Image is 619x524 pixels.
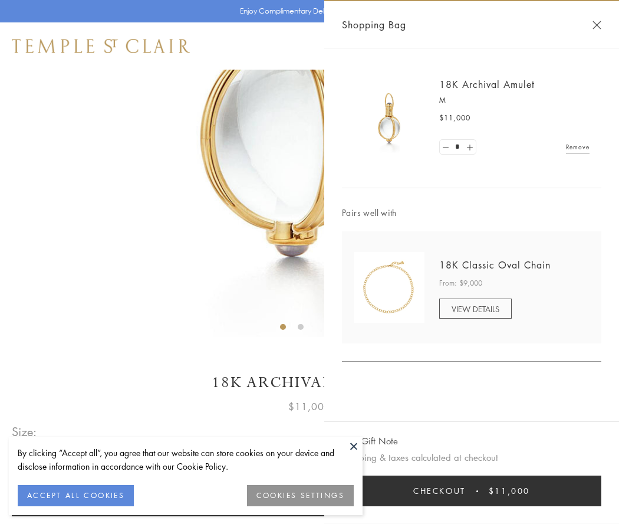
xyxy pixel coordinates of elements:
[12,39,190,53] img: Temple St. Clair
[489,484,530,497] span: $11,000
[18,446,354,473] div: By clicking “Accept all”, you agree that our website can store cookies on your device and disclos...
[342,206,601,220] span: Pairs well with
[452,303,499,315] span: VIEW DETAILS
[18,485,134,506] button: ACCEPT ALL COOKIES
[247,485,354,506] button: COOKIES SETTINGS
[440,140,452,155] a: Set quantity to 0
[592,21,601,30] button: Close Shopping Bag
[354,83,424,153] img: 18K Archival Amulet
[354,252,424,323] img: N88865-OV18
[413,484,466,497] span: Checkout
[240,5,374,17] p: Enjoy Complimentary Delivery & Returns
[288,399,331,414] span: $11,000
[439,277,482,289] span: From: $9,000
[463,140,475,155] a: Set quantity to 2
[439,112,470,124] span: $11,000
[439,78,535,91] a: 18K Archival Amulet
[566,140,590,153] a: Remove
[342,476,601,506] button: Checkout $11,000
[439,258,551,271] a: 18K Classic Oval Chain
[12,422,38,441] span: Size:
[342,450,601,465] p: Shipping & taxes calculated at checkout
[439,94,590,106] p: M
[12,372,607,393] h1: 18K Archival Amulet
[342,434,398,448] button: Add Gift Note
[439,299,512,319] a: VIEW DETAILS
[342,17,406,32] span: Shopping Bag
